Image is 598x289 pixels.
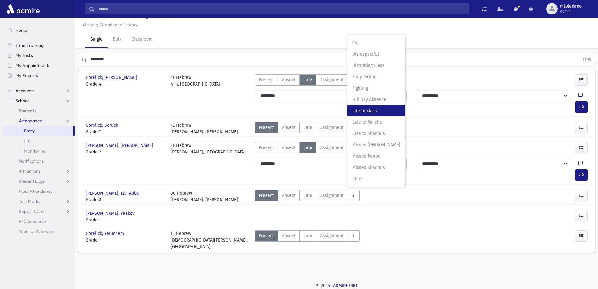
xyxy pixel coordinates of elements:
[86,81,164,87] span: Grade 4
[3,156,75,166] a: Notifications
[3,25,75,35] a: Home
[86,122,120,129] span: Gorelick, Boruch
[3,50,75,60] a: My Tasks
[3,96,75,106] a: School
[86,230,125,237] span: Gorelick, Yeruchem
[352,130,400,137] span: Late to Shachris
[86,142,154,149] span: [PERSON_NAME], [PERSON_NAME]
[255,74,360,87] div: AttTypes
[352,175,400,182] span: other
[304,144,312,151] span: Late
[3,116,75,126] a: Attendance
[170,74,220,87] div: 4E Hebrew ר' א. [GEOGRAPHIC_DATA]
[86,237,164,243] span: Grade 1
[19,219,46,224] span: PTC Schedule
[83,22,138,28] u: Missing Attendance History
[255,230,360,250] div: AttTypes
[24,148,46,154] span: Monitoring
[352,119,400,125] span: Late to Mincha
[304,124,312,131] span: Late
[86,217,164,223] span: Grade 1
[170,122,238,135] div: 7C Hebrew [PERSON_NAME]. [PERSON_NAME]
[3,176,75,186] a: Student Logs
[352,142,400,148] span: Missed [PERSON_NAME]
[5,3,41,15] img: AdmirePro
[579,54,595,65] button: Find
[86,197,164,203] span: Grade 8
[170,230,249,250] div: 1E Hebrew [DEMOGRAPHIC_DATA][PERSON_NAME]. [GEOGRAPHIC_DATA]
[3,216,75,226] a: PTC Schedule
[3,166,75,176] a: Infractions
[282,232,296,239] span: Absent
[352,96,400,103] span: Full Day Absence
[3,196,75,206] a: Test Marks
[19,198,40,204] span: Test Marks
[320,144,343,151] span: Assignment
[86,129,164,135] span: Grade 7
[19,118,42,124] span: Attendance
[3,40,75,50] a: Time Tracking
[24,128,35,134] span: Entry
[3,206,75,216] a: Report Cards
[3,86,75,96] a: Accounts
[108,31,127,48] a: Bulk
[85,282,588,289] div: © 2025 -
[259,232,274,239] span: Present
[320,232,343,239] span: Assignment
[352,40,400,46] span: Cut
[19,229,54,234] span: Teacher Schedule
[320,124,343,131] span: Assignment
[19,208,46,214] span: Report Cards
[19,108,36,114] span: Students
[15,63,50,68] span: My Appointments
[170,142,245,155] div: 2E Hebrew [PERSON_NAME], [GEOGRAPHIC_DATA]
[3,106,75,116] a: Students
[320,192,343,199] span: Assignment
[3,126,73,136] a: Entry
[259,76,274,83] span: Present
[282,76,296,83] span: Absent
[560,4,582,9] span: mtoledano
[85,31,108,48] a: Single
[3,146,75,156] a: Monitoring
[304,76,312,83] span: Late
[304,192,312,199] span: Late
[3,186,75,196] a: Meal Attendance
[3,136,75,146] a: List
[86,74,138,81] span: Gorelick, [PERSON_NAME]
[255,190,360,203] div: AttTypes
[352,62,400,69] span: Disturbing Class
[15,88,34,93] span: Accounts
[255,142,360,155] div: AttTypes
[255,122,360,135] div: AttTypes
[15,73,38,78] span: My Reports
[170,190,238,203] div: 8C Hebrew [PERSON_NAME]. [PERSON_NAME]
[86,210,136,217] span: [PERSON_NAME], Yaakov
[259,192,274,199] span: Present
[259,124,274,131] span: Present
[352,153,400,159] span: Missed Period
[15,42,44,48] span: Time Tracking
[352,74,400,80] span: Early Pickup
[19,158,44,164] span: Notifications
[19,178,45,184] span: Student Logs
[3,60,75,70] a: My Appointments
[24,138,31,144] span: List
[352,51,400,58] span: Disrespectful
[19,188,53,194] span: Meal Attendance
[282,192,296,199] span: Absent
[19,168,40,174] span: Infractions
[352,164,400,171] span: Missed Shachris
[80,22,138,28] a: Missing Attendance History
[320,76,343,83] span: Assignment
[282,144,296,151] span: Absent
[15,53,33,58] span: My Tasks
[560,9,582,14] span: Admin
[15,98,29,103] span: School
[86,190,140,197] span: [PERSON_NAME], Tzvi Abba
[86,149,164,155] span: Grade 2
[282,124,296,131] span: Absent
[3,70,75,81] a: My Reports
[15,27,27,33] span: Home
[94,3,469,14] input: Search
